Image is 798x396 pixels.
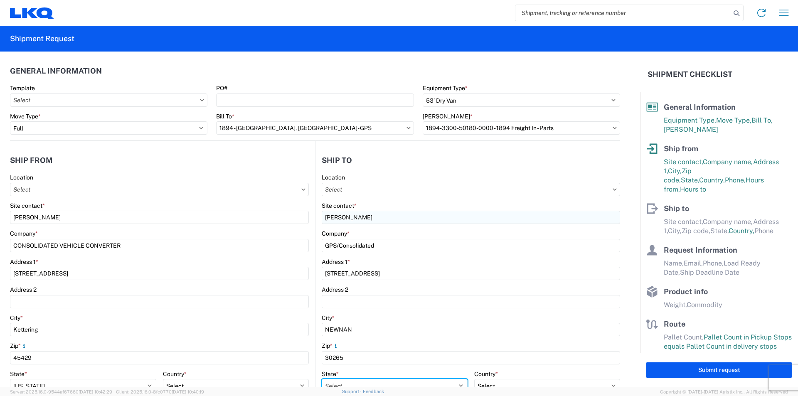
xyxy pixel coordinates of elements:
[682,227,710,235] span: Zip code,
[680,185,706,193] span: Hours to
[10,84,35,92] label: Template
[322,174,345,181] label: Location
[163,370,187,378] label: Country
[664,320,685,328] span: Route
[668,227,682,235] span: City,
[10,113,41,120] label: Move Type
[703,218,753,226] span: Company name,
[322,183,620,196] input: Select
[172,389,204,394] span: [DATE] 10:40:19
[10,67,102,75] h2: General Information
[10,156,53,165] h2: Ship from
[322,258,350,266] label: Address 1
[10,183,309,196] input: Select
[322,286,348,293] label: Address 2
[10,93,207,107] input: Select
[10,202,45,209] label: Site contact
[10,34,74,44] h2: Shipment Request
[10,174,33,181] label: Location
[664,333,792,350] span: Pallet Count in Pickup Stops equals Pallet Count in delivery stops
[660,388,788,396] span: Copyright © [DATE]-[DATE] Agistix Inc., All Rights Reserved
[10,258,38,266] label: Address 1
[729,227,754,235] span: Country,
[648,69,732,79] h2: Shipment Checklist
[664,158,703,166] span: Site contact,
[322,156,352,165] h2: Ship to
[363,389,384,394] a: Feedback
[664,301,687,309] span: Weight,
[322,370,339,378] label: State
[10,389,112,394] span: Server: 2025.16.0-9544af67660
[116,389,204,394] span: Client: 2025.16.0-8fc0770
[664,333,704,341] span: Pallet Count,
[751,116,773,124] span: Bill To,
[216,84,227,92] label: PO#
[10,314,23,322] label: City
[725,176,746,184] span: Phone,
[216,113,234,120] label: Bill To
[10,370,27,378] label: State
[322,202,357,209] label: Site contact
[668,167,682,175] span: City,
[664,204,689,213] span: Ship to
[342,389,363,394] a: Support
[664,246,737,254] span: Request Information
[664,103,736,111] span: General Information
[664,218,703,226] span: Site contact,
[703,158,753,166] span: Company name,
[515,5,731,21] input: Shipment, tracking or reference number
[687,301,722,309] span: Commodity
[710,227,729,235] span: State,
[322,230,350,237] label: Company
[646,362,792,378] button: Submit request
[10,342,27,349] label: Zip
[216,121,414,135] input: Select
[79,389,112,394] span: [DATE] 10:42:29
[699,176,725,184] span: Country,
[680,268,739,276] span: Ship Deadline Date
[664,259,684,267] span: Name,
[703,259,724,267] span: Phone,
[322,342,339,349] label: Zip
[423,113,473,120] label: [PERSON_NAME]
[10,286,37,293] label: Address 2
[423,121,620,135] input: Select
[664,287,708,296] span: Product info
[423,84,468,92] label: Equipment Type
[664,116,716,124] span: Equipment Type,
[684,259,703,267] span: Email,
[716,116,751,124] span: Move Type,
[10,230,38,237] label: Company
[681,176,699,184] span: State,
[754,227,773,235] span: Phone
[664,144,698,153] span: Ship from
[474,370,498,378] label: Country
[322,314,335,322] label: City
[664,125,718,133] span: [PERSON_NAME]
